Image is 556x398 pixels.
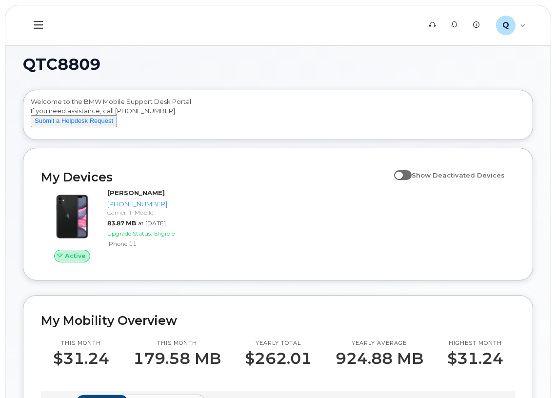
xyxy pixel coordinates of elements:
[31,117,117,124] a: Submit a Helpdesk Request
[245,339,312,347] p: Yearly total
[133,339,221,347] p: This month
[107,199,187,209] div: [PHONE_NUMBER]
[336,339,423,347] p: Yearly average
[447,339,503,347] p: Highest month
[41,188,191,262] a: Active[PERSON_NAME][PHONE_NUMBER]Carrier: T-Mobile83.87 MBat [DATE]Upgrade Status:EligibleiPhone 11
[65,251,86,260] span: Active
[31,115,117,127] button: Submit a Helpdesk Request
[107,208,187,217] div: Carrier: T-Mobile
[107,239,187,248] div: iPhone 11
[107,219,136,227] span: 83.87 MB
[23,57,100,72] span: QTC8809
[133,350,221,367] p: 179.58 MB
[107,230,152,237] span: Upgrade Status:
[138,219,166,227] span: at [DATE]
[49,193,96,240] img: iPhone_11.jpg
[107,189,165,197] strong: [PERSON_NAME]
[53,350,109,367] p: $31.24
[31,97,525,136] div: Welcome to the BMW Mobile Support Desk Portal If you need assistance, call [PHONE_NUMBER].
[53,339,109,347] p: This month
[412,171,505,179] span: Show Deactivated Devices
[41,170,389,184] h2: My Devices
[447,350,503,367] p: $31.24
[154,230,175,237] span: Eligible
[336,350,423,367] p: 924.88 MB
[245,350,312,367] p: $262.01
[394,166,402,174] input: Show Deactivated Devices
[41,313,515,328] h2: My Mobility Overview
